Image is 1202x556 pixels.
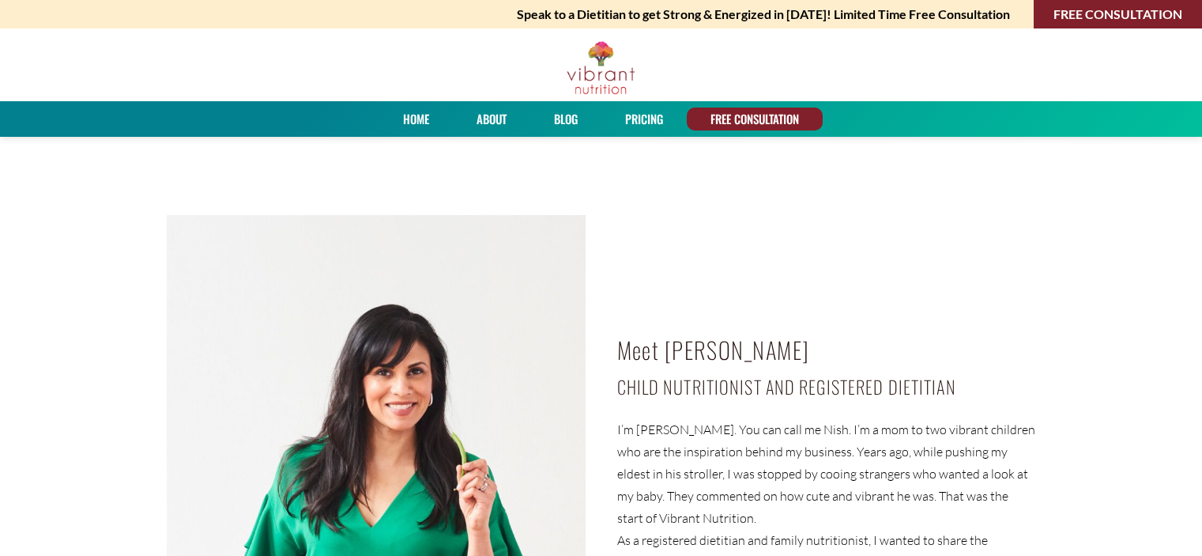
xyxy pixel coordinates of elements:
img: Vibrant Nutrition [566,40,636,96]
strong: Speak to a Dietitian to get Strong & Energized in [DATE]! Limited Time Free Consultation [517,3,1010,25]
a: About [471,108,512,130]
p: I’m [PERSON_NAME]. You can call me Nish. I’m a mom to two vibrant children who are the inspiratio... [617,418,1036,529]
a: PRICING [620,108,669,130]
a: Home [398,108,435,130]
a: Blog [548,108,583,130]
h2: Meet [PERSON_NAME] [617,330,1036,371]
a: FREE CONSULTATION [705,108,804,130]
h4: Child Nutritionist and Registered Dietitian [617,371,1036,403]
